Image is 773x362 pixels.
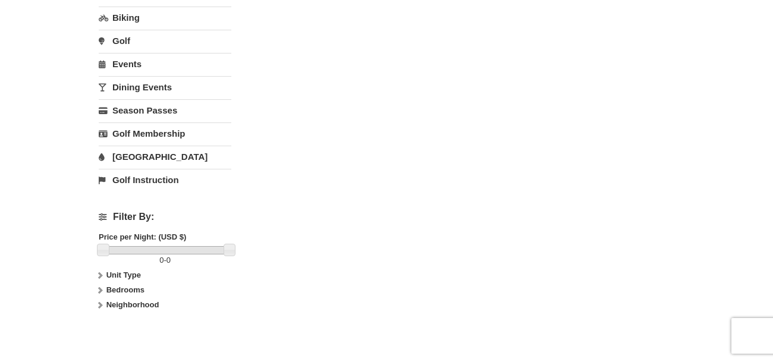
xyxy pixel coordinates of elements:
[99,76,231,98] a: Dining Events
[159,256,164,265] span: 0
[99,169,231,191] a: Golf Instruction
[99,30,231,52] a: Golf
[99,146,231,168] a: [GEOGRAPHIC_DATA]
[106,285,144,294] strong: Bedrooms
[99,122,231,144] a: Golf Membership
[106,300,159,309] strong: Neighborhood
[99,254,231,266] label: -
[99,212,231,222] h4: Filter By:
[99,53,231,75] a: Events
[99,232,186,241] strong: Price per Night: (USD $)
[99,7,231,29] a: Biking
[99,99,231,121] a: Season Passes
[106,270,141,279] strong: Unit Type
[166,256,171,265] span: 0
